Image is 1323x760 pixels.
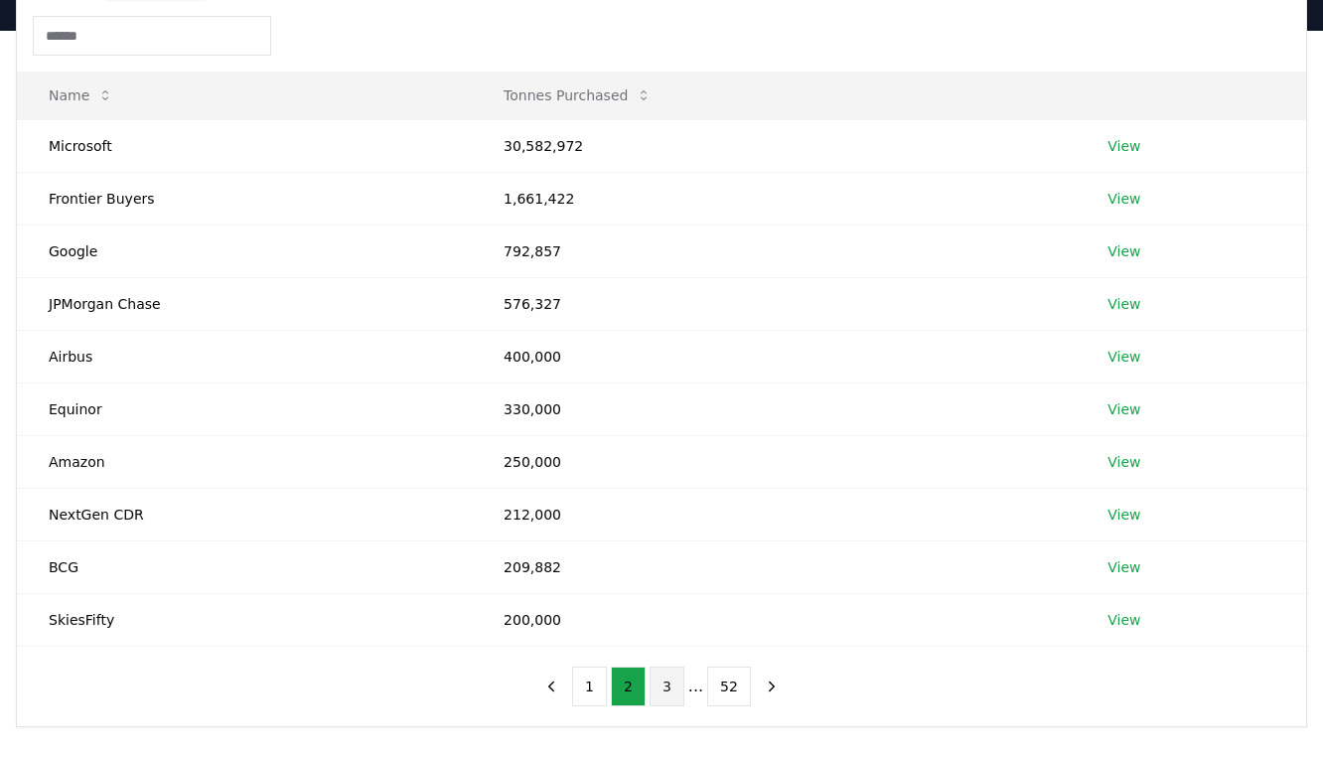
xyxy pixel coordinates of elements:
[1107,452,1140,472] a: View
[472,119,1076,172] td: 30,582,972
[17,277,472,330] td: JPMorgan Chase
[17,382,472,435] td: Equinor
[33,76,129,115] button: Name
[688,675,703,698] li: ...
[17,488,472,540] td: NextGen CDR
[17,172,472,225] td: Frontier Buyers
[488,76,667,115] button: Tonnes Purchased
[17,119,472,172] td: Microsoft
[17,435,472,488] td: Amazon
[17,593,472,646] td: SkiesFifty
[707,667,751,706] button: 52
[17,225,472,277] td: Google
[1107,610,1140,630] a: View
[534,667,568,706] button: previous page
[472,277,1076,330] td: 576,327
[1107,241,1140,261] a: View
[472,593,1076,646] td: 200,000
[472,488,1076,540] td: 212,000
[472,435,1076,488] td: 250,000
[1107,136,1140,156] a: View
[572,667,607,706] button: 1
[1107,294,1140,314] a: View
[1107,557,1140,577] a: View
[472,172,1076,225] td: 1,661,422
[472,225,1076,277] td: 792,857
[755,667,789,706] button: next page
[1107,347,1140,367] a: View
[611,667,646,706] button: 2
[650,667,684,706] button: 3
[472,382,1076,435] td: 330,000
[1107,189,1140,209] a: View
[1107,399,1140,419] a: View
[17,540,472,593] td: BCG
[1107,505,1140,525] a: View
[472,330,1076,382] td: 400,000
[472,540,1076,593] td: 209,882
[17,330,472,382] td: Airbus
